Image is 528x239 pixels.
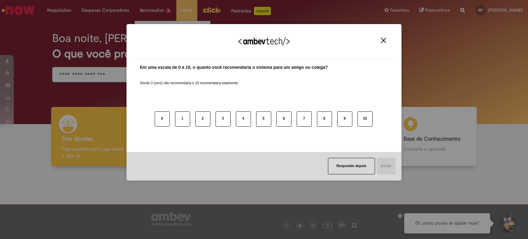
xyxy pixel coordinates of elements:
button: Close [379,37,388,43]
button: 5 [256,111,271,127]
img: Logo Ambevtech [238,37,290,46]
label: Em uma escala de 0 a 10, o quanto você recomendaria o sistema para um amigo ou colega? [140,64,328,71]
button: 8 [317,111,332,127]
button: 6 [276,111,291,127]
button: 0 [155,111,170,127]
button: 7 [297,111,312,127]
label: Sendo 0 (zero) não recomendaria e 10 recomendaria totalmente. [140,73,239,86]
button: 3 [216,111,231,127]
button: 10 [357,111,373,127]
img: Close [381,38,386,43]
button: Responder depois [328,158,375,174]
button: 4 [236,111,251,127]
button: 1 [175,111,190,127]
button: 9 [337,111,352,127]
button: 2 [195,111,210,127]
